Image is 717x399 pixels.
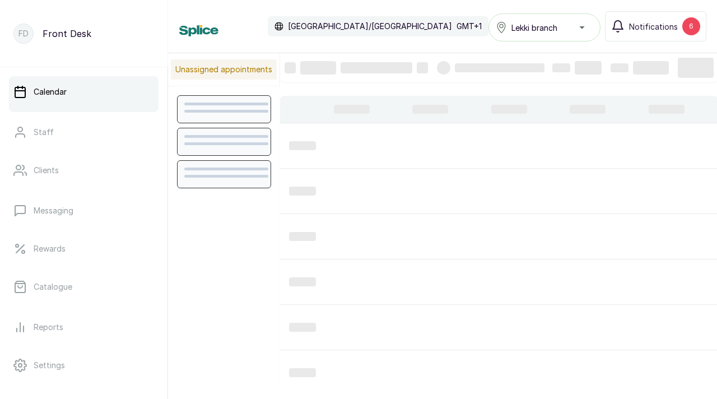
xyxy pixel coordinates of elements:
[18,28,29,39] p: FD
[34,205,73,216] p: Messaging
[288,21,452,32] p: [GEOGRAPHIC_DATA]/[GEOGRAPHIC_DATA]
[43,27,91,40] p: Front Desk
[171,59,277,80] p: Unassigned appointments
[9,350,159,381] a: Settings
[9,117,159,148] a: Staff
[34,322,63,333] p: Reports
[9,312,159,343] a: Reports
[605,11,706,41] button: Notifications6
[9,195,159,226] a: Messaging
[9,271,159,303] a: Catalogue
[9,76,159,108] a: Calendar
[9,233,159,265] a: Rewards
[34,127,54,138] p: Staff
[34,281,72,293] p: Catalogue
[457,21,482,32] p: GMT+1
[629,21,678,33] span: Notifications
[34,165,59,176] p: Clients
[34,243,66,254] p: Rewards
[34,86,67,98] p: Calendar
[511,22,557,34] span: Lekki branch
[9,155,159,186] a: Clients
[488,13,600,41] button: Lekki branch
[34,360,65,371] p: Settings
[682,17,700,35] div: 6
